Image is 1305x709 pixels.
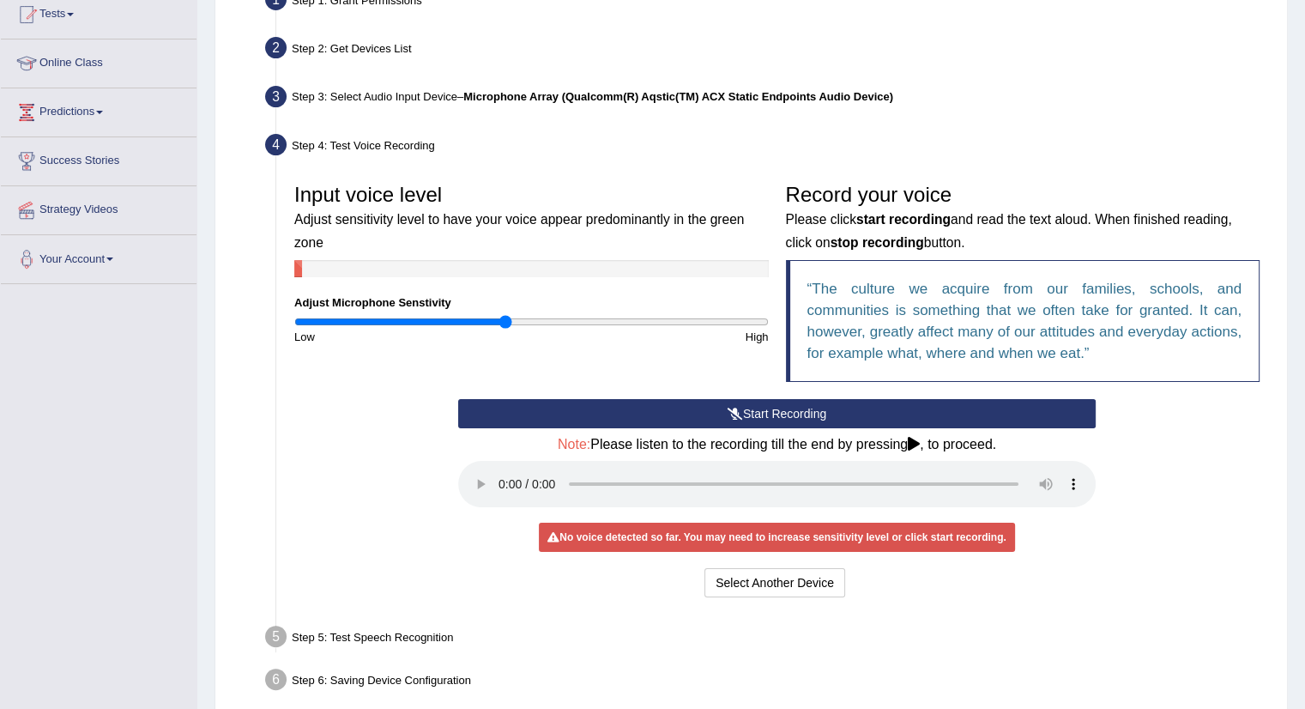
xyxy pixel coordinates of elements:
[257,129,1279,167] div: Step 4: Test Voice Recording
[1,186,196,229] a: Strategy Videos
[257,621,1279,658] div: Step 5: Test Speech Recognition
[856,212,951,227] b: start recording
[1,88,196,131] a: Predictions
[257,32,1279,70] div: Step 2: Get Devices List
[531,329,776,345] div: High
[257,81,1279,118] div: Step 3: Select Audio Input Device
[457,90,893,103] span: –
[294,184,769,251] h3: Input voice level
[463,90,893,103] b: Microphone Array (Qualcomm(R) Aqstic(TM) ACX Static Endpoints Audio Device)
[786,184,1260,251] h3: Record your voice
[786,212,1232,249] small: Please click and read the text aloud. When finished reading, click on button.
[294,294,451,311] label: Adjust Microphone Senstivity
[458,399,1096,428] button: Start Recording
[294,212,744,249] small: Adjust sensitivity level to have your voice appear predominantly in the green zone
[1,39,196,82] a: Online Class
[558,437,590,451] span: Note:
[807,281,1242,361] q: The culture we acquire from our families, schools, and communities is something that we often tak...
[458,437,1096,452] h4: Please listen to the recording till the end by pressing , to proceed.
[1,137,196,180] a: Success Stories
[257,664,1279,701] div: Step 6: Saving Device Configuration
[286,329,531,345] div: Low
[831,235,924,250] b: stop recording
[539,523,1014,552] div: No voice detected so far. You may need to increase sensitivity level or click start recording.
[1,235,196,278] a: Your Account
[704,568,845,597] button: Select Another Device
